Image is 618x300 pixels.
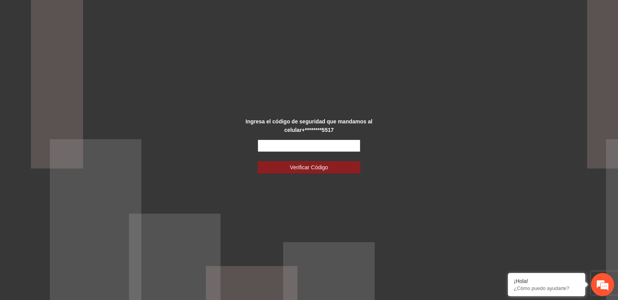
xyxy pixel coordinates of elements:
[127,4,145,22] div: Minimizar ventana de chat en vivo
[4,211,147,238] textarea: Escriba su mensaje y pulse “Intro”
[40,39,130,49] div: Chatee con nosotros ahora
[246,118,372,133] strong: Ingresa el código de seguridad que mandamos al celular +********5517
[258,161,361,174] button: Verificar Código
[514,285,579,291] p: ¿Cómo puedo ayudarte?
[514,278,579,284] div: ¡Hola!
[45,103,107,181] span: Estamos en línea.
[290,163,328,172] span: Verificar Código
